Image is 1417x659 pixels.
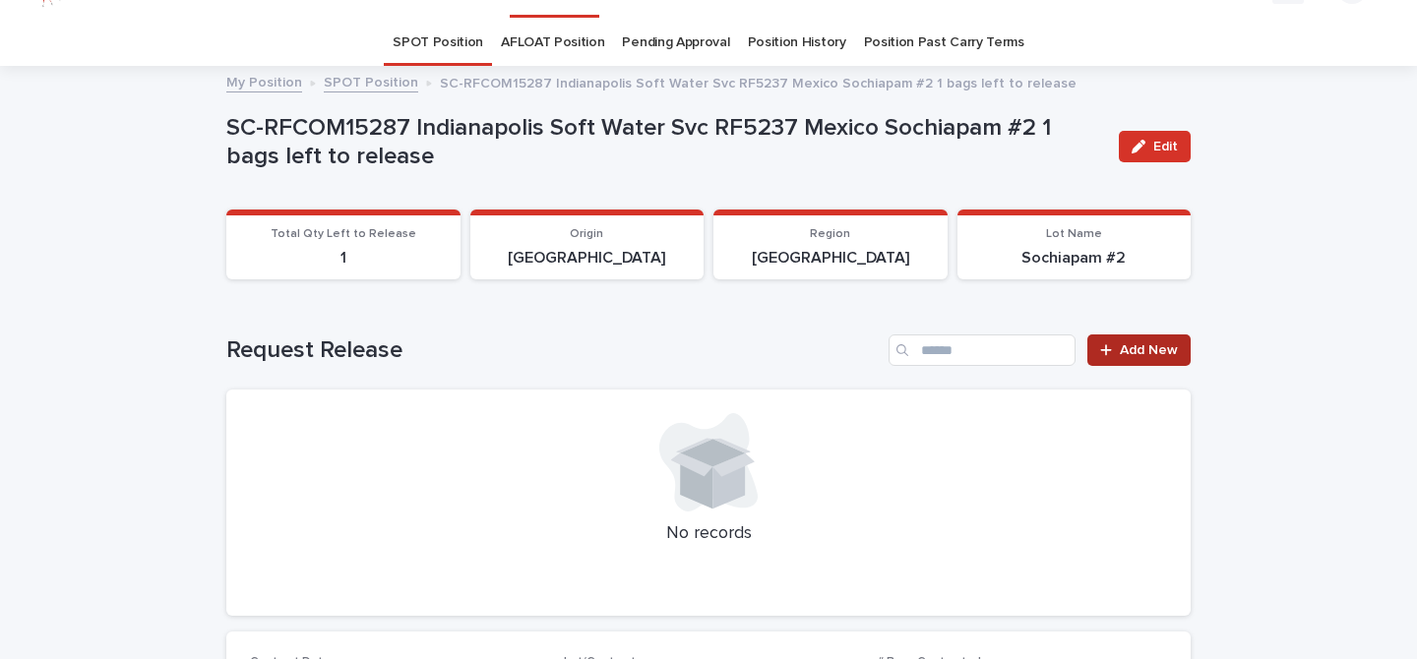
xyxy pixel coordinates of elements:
[1087,334,1191,366] a: Add New
[250,523,1167,545] p: No records
[226,70,302,92] a: My Position
[570,228,603,240] span: Origin
[1046,228,1102,240] span: Lot Name
[748,20,846,66] a: Position History
[1120,343,1178,357] span: Add New
[622,20,729,66] a: Pending Approval
[725,249,936,268] p: [GEOGRAPHIC_DATA]
[501,20,604,66] a: AFLOAT Position
[1153,140,1178,153] span: Edit
[226,114,1103,171] p: SC-RFCOM15287 Indianapolis Soft Water Svc RF5237 Mexico Sochiapam #2 1 bags left to release
[889,334,1076,366] input: Search
[482,249,693,268] p: [GEOGRAPHIC_DATA]
[271,228,416,240] span: Total Qty Left to Release
[238,249,449,268] p: 1
[226,336,881,365] h1: Request Release
[393,20,483,66] a: SPOT Position
[324,70,418,92] a: SPOT Position
[864,20,1024,66] a: Position Past Carry Terms
[1119,131,1191,162] button: Edit
[440,71,1077,92] p: SC-RFCOM15287 Indianapolis Soft Water Svc RF5237 Mexico Sochiapam #2 1 bags left to release
[969,249,1180,268] p: Sochiapam #2
[810,228,850,240] span: Region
